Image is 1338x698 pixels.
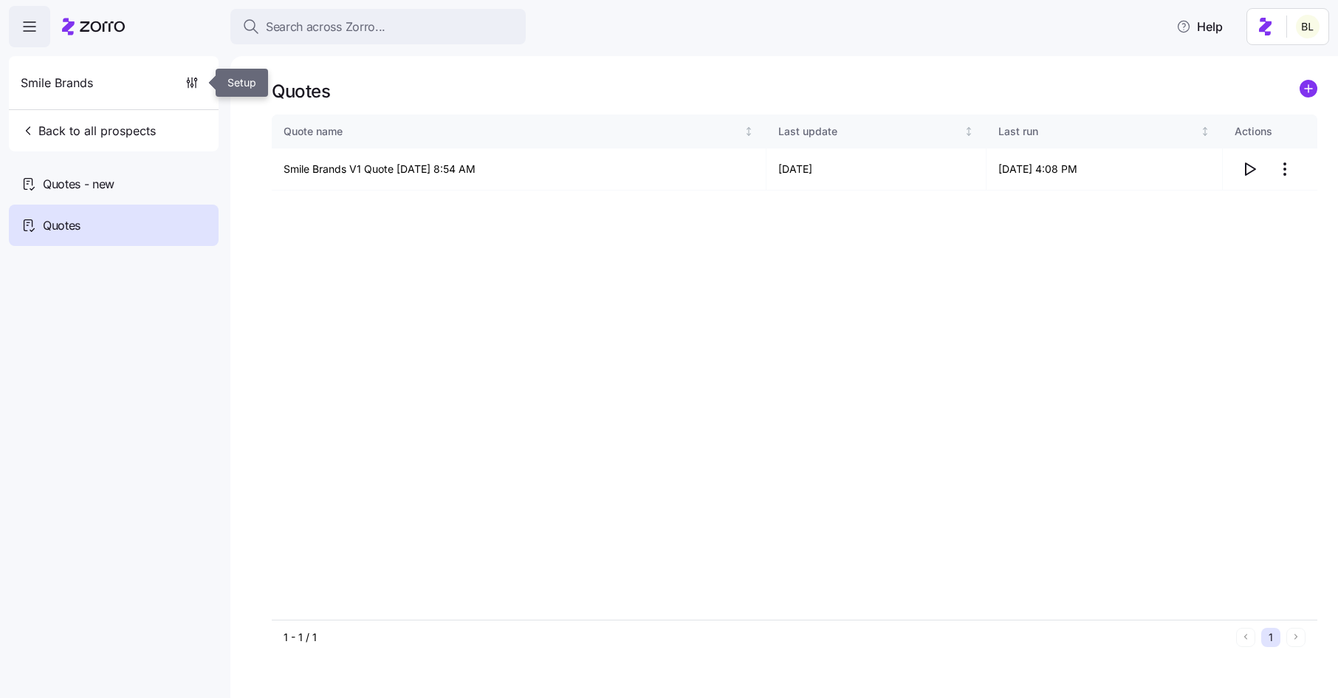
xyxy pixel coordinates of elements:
div: Last update [778,123,961,140]
a: add icon [1300,80,1317,103]
td: Smile Brands V1 Quote [DATE] 8:54 AM [272,148,766,191]
a: Quotes [9,205,219,246]
div: Actions [1235,123,1306,140]
div: Not sorted [744,126,754,137]
button: 1 [1261,628,1280,647]
span: Smile Brands [21,74,93,92]
button: Search across Zorro... [230,9,526,44]
span: Back to all prospects [21,122,156,140]
div: Quote name [284,123,741,140]
svg: add icon [1300,80,1317,97]
th: Last updateNot sorted [766,114,987,148]
div: Not sorted [1200,126,1210,137]
th: Quote nameNot sorted [272,114,766,148]
span: Quotes [43,216,80,235]
div: Last run [998,123,1198,140]
td: [DATE] [766,148,987,191]
a: Quotes - new [9,163,219,205]
span: Quotes - new [43,175,114,194]
span: Search across Zorro... [266,18,385,36]
img: 2fabda6663eee7a9d0b710c60bc473af [1296,15,1320,38]
td: [DATE] 4:08 PM [987,148,1223,191]
th: Last runNot sorted [987,114,1223,148]
button: Back to all prospects [15,116,162,146]
div: Not sorted [964,126,974,137]
h1: Quotes [272,80,330,103]
button: Previous page [1236,628,1255,647]
div: 1 - 1 / 1 [284,630,1230,645]
button: Next page [1286,628,1306,647]
button: Help [1164,12,1235,41]
span: Help [1176,18,1223,35]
